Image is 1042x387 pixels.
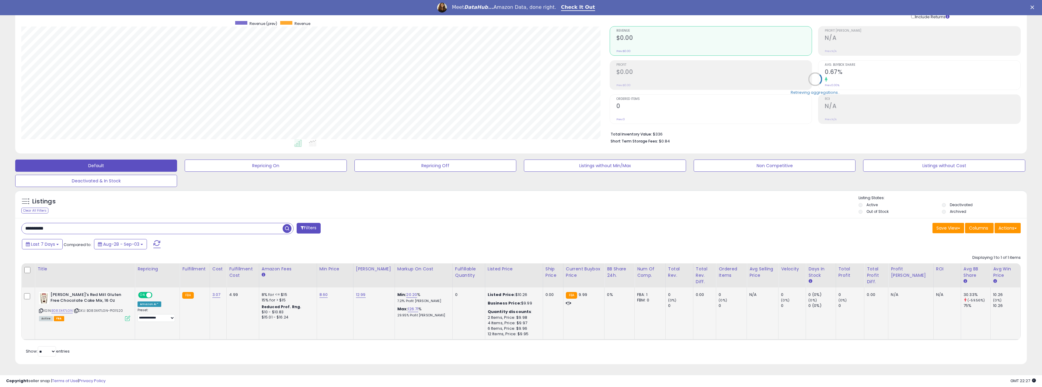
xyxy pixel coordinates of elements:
a: Check It Out [561,4,595,11]
small: (0%) [668,298,677,303]
div: Amazon AI * [138,301,161,307]
div: 0% [607,292,630,297]
small: (0%) [993,298,1002,303]
b: [PERSON_NAME]'s Red Mill Gluten Free Chocolate Cake Mix, 16 Oz [51,292,124,305]
div: N/A [936,292,956,297]
span: Show: entries [26,348,70,354]
div: Min Price [319,266,351,272]
div: BB Share 24h. [607,266,632,279]
a: Terms of Use [52,378,78,384]
div: 0 (0%) [808,292,835,297]
div: Fulfillable Quantity [455,266,483,279]
div: Fulfillment Cost [229,266,256,279]
small: FBA [566,292,577,299]
button: Columns [965,223,994,233]
div: Repricing [138,266,177,272]
div: N/A [749,292,774,297]
span: Columns [969,225,988,231]
p: Listing States: [859,195,1027,201]
img: Profile image for Georgie [437,3,447,12]
span: Revenue (prev) [249,21,277,26]
div: ROI [936,266,958,272]
span: Last 7 Days [31,241,55,247]
div: 10.26 [993,292,1020,297]
button: Save View [932,223,964,233]
div: Meet Amazon Data, done right. [452,4,556,10]
div: 4 Items, Price: $9.97 [488,320,538,326]
div: 0.00 [696,292,711,297]
button: Deactivated & In Stock [15,175,177,187]
div: 0 [719,292,747,297]
div: 0.00 [545,292,559,297]
div: Velocity [781,266,803,272]
div: 8% for <= $15 [262,292,312,297]
p: 29.95% Profit [PERSON_NAME] [397,313,448,318]
b: Min: [397,292,406,297]
div: Include Returns [907,13,957,20]
div: Avg BB Share [964,266,988,279]
small: Avg BB Share. [964,279,967,284]
div: ASIN: [39,292,130,320]
div: $10.26 [488,292,538,297]
label: Out of Stock [866,209,889,214]
div: N/A [891,292,929,297]
div: Total Profit Diff. [867,266,886,285]
div: : [488,309,538,315]
span: ON [139,293,146,298]
span: Aug-28 - Sep-03 [103,241,139,247]
button: Last 7 Days [22,239,63,249]
div: Profit [PERSON_NAME] [891,266,931,279]
span: Revenue [294,21,310,26]
small: (0%) [781,298,789,303]
div: 0 [719,303,747,308]
div: FBA: 1 [637,292,661,297]
a: 126.71 [408,306,418,312]
div: 0 [668,292,693,297]
div: 6 Items, Price: $9.96 [488,326,538,331]
a: B083X47LGN [51,308,73,313]
div: Displaying 1 to 1 of 1 items [972,255,1021,261]
button: Repricing On [185,160,347,172]
small: (0%) [719,298,727,303]
button: Repricing Off [354,160,516,172]
div: FBM: 0 [637,297,661,303]
div: $15.01 - $16.24 [262,315,312,320]
div: Markup on Cost [397,266,450,272]
div: 15% for > $15 [262,297,312,303]
div: seller snap | | [6,378,106,384]
div: 75% [964,303,990,308]
i: DataHub... [464,4,493,10]
button: Actions [995,223,1021,233]
div: Preset: [138,308,175,322]
div: Cost [212,266,224,272]
div: Num of Comp. [637,266,663,279]
span: | SKU: B083X47LGN-P101520 [74,308,123,313]
div: Amazon Fees [262,266,314,272]
div: $9.99 [488,301,538,306]
div: % [397,306,448,318]
button: Default [15,160,177,172]
div: Listed Price [488,266,540,272]
div: 4.99 [229,292,254,297]
div: 0 [781,303,806,308]
div: 0 [838,303,864,308]
button: Filters [297,223,320,234]
strong: Copyright [6,378,28,384]
div: 0 [781,292,806,297]
b: Quantity discounts [488,309,531,315]
small: (0%) [838,298,847,303]
div: 0 (0%) [808,303,835,308]
button: Listings without Min/Max [524,160,686,172]
span: FBA [54,316,64,321]
div: Clear All Filters [21,208,48,213]
b: Reduced Prof. Rng. [262,304,301,309]
img: 51q1Rb7lXOL._SL40_.jpg [39,292,49,304]
div: 30.33% [964,292,990,297]
th: The percentage added to the cost of goods (COGS) that forms the calculator for Min & Max prices. [395,263,452,287]
div: Total Rev. Diff. [696,266,713,285]
span: OFF [152,293,161,298]
div: Fulfillment [182,266,207,272]
span: 9.99 [579,292,587,297]
span: All listings currently available for purchase on Amazon [39,316,53,321]
div: Avg Selling Price [749,266,776,279]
